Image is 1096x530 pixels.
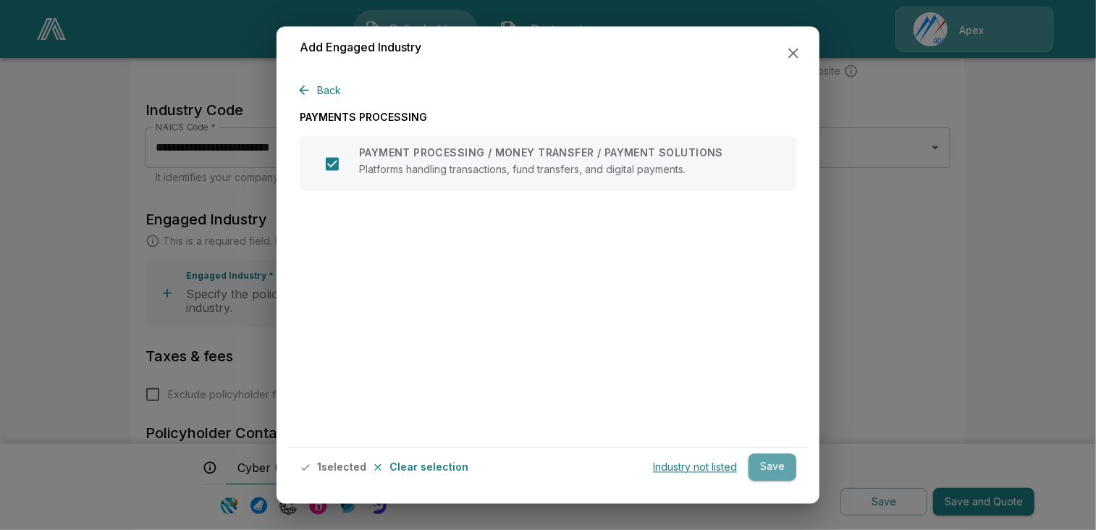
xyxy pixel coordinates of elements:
[653,462,737,472] p: Industry not listed
[389,462,468,472] p: Clear selection
[359,164,723,174] p: Platforms handling transactions, fund transfers, and digital payments.
[317,462,366,472] p: 1 selected
[300,77,347,104] button: Back
[300,38,421,57] h6: Add Engaged Industry
[300,109,796,125] p: PAYMENTS PROCESSING
[359,148,723,158] p: PAYMENT PROCESSING / MONEY TRANSFER / PAYMENT SOLUTIONS
[749,454,796,481] button: Save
